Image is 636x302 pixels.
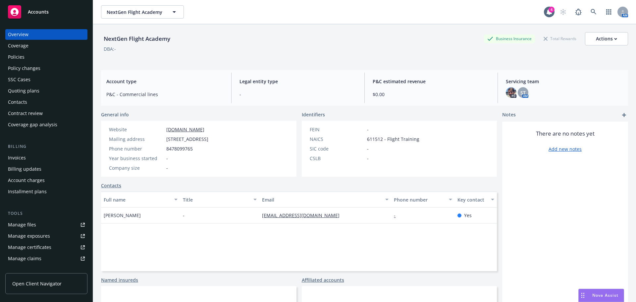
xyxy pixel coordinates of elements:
[310,136,364,143] div: NAICS
[540,34,580,43] div: Total Rewards
[8,97,27,107] div: Contacts
[549,7,555,13] div: 4
[166,126,204,133] a: [DOMAIN_NAME]
[367,126,369,133] span: -
[101,111,129,118] span: General info
[579,289,587,302] div: Drag to move
[104,212,141,219] span: [PERSON_NAME]
[572,5,585,19] a: Report a Bug
[5,29,87,40] a: Overview
[262,196,381,203] div: Email
[391,192,454,208] button: Phone number
[310,126,364,133] div: FEIN
[587,5,600,19] a: Search
[12,280,62,287] span: Open Client Navigator
[109,155,164,162] div: Year business started
[8,119,57,130] div: Coverage gap analysis
[484,34,535,43] div: Business Insurance
[166,155,168,162] span: -
[8,108,43,119] div: Contract review
[302,276,344,283] a: Affiliated accounts
[585,32,628,45] button: Actions
[464,212,472,219] span: Yes
[578,289,624,302] button: Nova Assist
[367,155,369,162] span: -
[106,91,223,98] span: P&C - Commercial lines
[5,40,87,51] a: Coverage
[5,175,87,186] a: Account charges
[506,78,623,85] span: Servicing team
[520,89,526,96] span: ST
[536,130,595,138] span: There are no notes yet
[302,111,325,118] span: Identifiers
[620,111,628,119] a: add
[8,253,41,264] div: Manage claims
[502,111,516,119] span: Notes
[549,146,582,152] a: Add new notes
[8,74,30,85] div: SSC Cases
[8,40,28,51] div: Coverage
[8,186,47,197] div: Installment plans
[5,265,87,275] a: Manage BORs
[183,212,185,219] span: -
[596,32,617,45] div: Actions
[373,91,490,98] span: $0.00
[106,78,223,85] span: Account type
[367,145,369,152] span: -
[5,143,87,150] div: Billing
[259,192,391,208] button: Email
[109,164,164,171] div: Company size
[28,9,49,15] span: Accounts
[5,210,87,217] div: Tools
[101,5,184,19] button: NextGen Flight Academy
[8,152,26,163] div: Invoices
[166,136,208,143] span: [STREET_ADDRESS]
[367,136,419,143] span: 611512 - Flight Training
[262,212,345,218] a: [EMAIL_ADDRESS][DOMAIN_NAME]
[5,242,87,253] a: Manage certificates
[5,164,87,174] a: Billing updates
[5,231,87,241] a: Manage exposures
[8,29,28,40] div: Overview
[506,87,516,98] img: photo
[109,145,164,152] div: Phone number
[373,78,490,85] span: P&C estimated revenue
[8,164,41,174] div: Billing updates
[8,265,39,275] div: Manage BORs
[101,182,121,189] a: Contacts
[104,196,170,203] div: Full name
[5,74,87,85] a: SSC Cases
[5,108,87,119] a: Contract review
[5,86,87,96] a: Quoting plans
[8,52,25,62] div: Policies
[101,34,173,43] div: NextGen Flight Academy
[5,119,87,130] a: Coverage gap analysis
[556,5,570,19] a: Start snowing
[5,63,87,74] a: Policy changes
[8,175,45,186] div: Account charges
[8,219,36,230] div: Manage files
[101,276,138,283] a: Named insureds
[183,196,249,203] div: Title
[5,97,87,107] a: Contacts
[107,9,164,16] span: NextGen Flight Academy
[109,136,164,143] div: Mailing address
[5,52,87,62] a: Policies
[8,231,50,241] div: Manage exposures
[457,196,487,203] div: Key contact
[5,219,87,230] a: Manage files
[310,145,364,152] div: SIC code
[166,164,168,171] span: -
[5,3,87,21] a: Accounts
[239,78,356,85] span: Legal entity type
[8,86,39,96] div: Quoting plans
[8,63,40,74] div: Policy changes
[5,253,87,264] a: Manage claims
[310,155,364,162] div: CSLB
[592,292,618,298] span: Nova Assist
[455,192,497,208] button: Key contact
[101,192,180,208] button: Full name
[166,145,193,152] span: 8478099765
[394,196,445,203] div: Phone number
